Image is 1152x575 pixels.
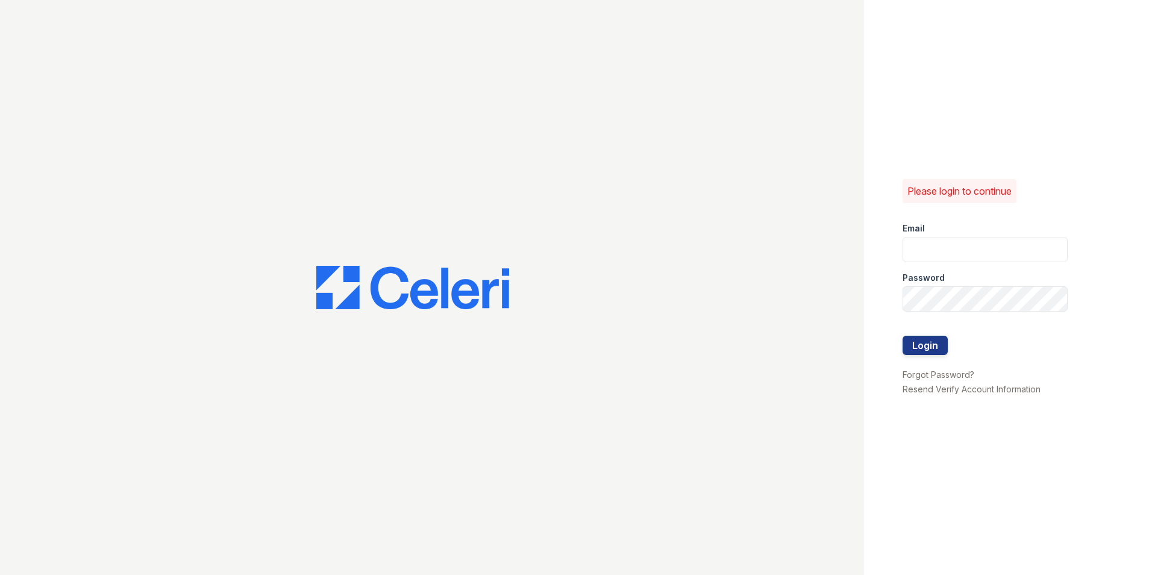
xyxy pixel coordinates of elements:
button: Login [903,336,948,355]
a: Forgot Password? [903,369,974,380]
a: Resend Verify Account Information [903,384,1041,394]
label: Password [903,272,945,284]
p: Please login to continue [907,184,1012,198]
label: Email [903,222,925,234]
img: CE_Logo_Blue-a8612792a0a2168367f1c8372b55b34899dd931a85d93a1a3d3e32e68fde9ad4.png [316,266,509,309]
